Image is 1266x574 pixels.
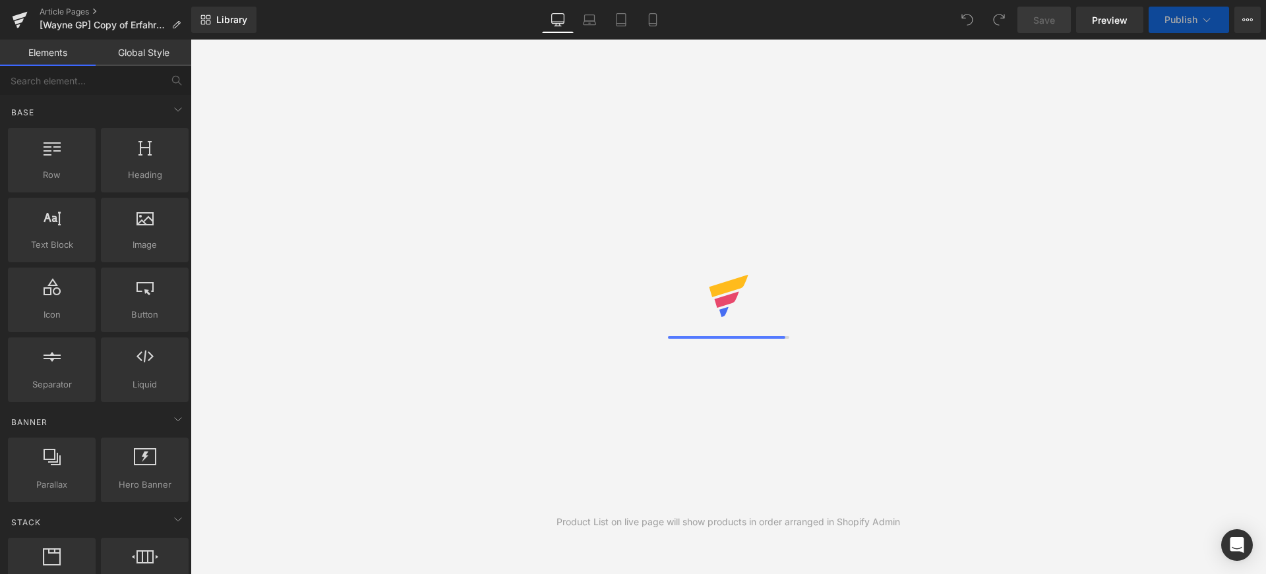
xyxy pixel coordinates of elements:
span: Banner [10,416,49,428]
span: Library [216,14,247,26]
a: New Library [191,7,256,33]
span: Save [1033,13,1055,27]
span: Parallax [12,478,92,492]
span: Base [10,106,36,119]
button: Redo [986,7,1012,33]
div: Open Intercom Messenger [1221,529,1253,561]
a: Tablet [605,7,637,33]
span: Preview [1092,13,1128,27]
div: Product List on live page will show products in order arranged in Shopify Admin [557,515,900,529]
a: Article Pages [40,7,191,17]
button: More [1234,7,1261,33]
span: Hero Banner [105,478,185,492]
a: Mobile [637,7,669,33]
span: Text Block [12,238,92,252]
span: Publish [1164,14,1197,25]
button: Undo [954,7,980,33]
span: [Wayne GP] Copy of Erfahrung mit Insektenhundefutter - Top oder Flop? [40,20,166,30]
a: Preview [1076,7,1143,33]
button: Publish [1149,7,1229,33]
span: Button [105,308,185,322]
a: Global Style [96,40,191,66]
span: Heading [105,168,185,182]
span: Row [12,168,92,182]
a: Desktop [542,7,574,33]
span: Liquid [105,378,185,391]
span: Icon [12,308,92,322]
span: Separator [12,378,92,391]
span: Image [105,238,185,252]
a: Laptop [574,7,605,33]
span: Stack [10,516,42,529]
